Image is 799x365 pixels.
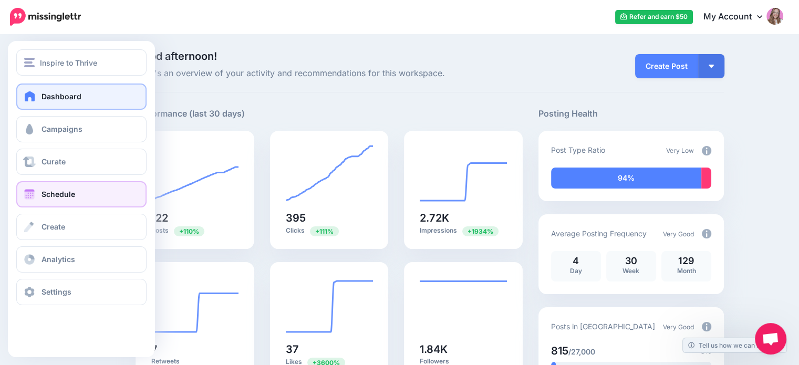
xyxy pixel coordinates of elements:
a: My Account [693,4,783,30]
span: Previous period: 58 [174,226,204,236]
a: Campaigns [16,116,147,142]
h5: 395 [286,213,373,223]
span: Analytics [41,255,75,264]
div: 6% of your posts in the last 30 days have been from Curated content [701,168,711,189]
img: menu.png [24,58,35,67]
a: Schedule [16,181,147,207]
h5: 37 [286,344,373,354]
span: Create [41,222,65,231]
p: Clicks [286,226,373,236]
span: Very Good [663,323,694,331]
img: info-circle-grey.png [702,146,711,155]
a: Chat abierto [755,323,786,354]
span: Week [622,267,639,275]
h5: 2.72K [420,213,507,223]
a: Create Post [635,54,698,78]
h5: 1.84K [420,344,507,354]
img: info-circle-grey.png [702,229,711,238]
p: Impressions [420,226,507,236]
span: Settings [41,287,71,296]
span: Here's an overview of your activity and recommendations for this workspace. [136,67,523,80]
span: /27,000 [568,347,595,356]
button: Inspire to Thrive [16,49,147,76]
p: Posts in [GEOGRAPHIC_DATA] [551,320,655,332]
a: Settings [16,279,147,305]
img: arrow-down-white.png [709,65,714,68]
h5: 122 [151,213,238,223]
h5: Posting Health [538,107,724,120]
span: Day [570,267,582,275]
span: 815 [551,345,568,357]
a: Refer and earn $50 [615,10,693,24]
span: Curate [41,157,66,166]
span: Dashboard [41,92,81,101]
span: Inspire to Thrive [40,57,97,69]
p: Posts [151,226,238,236]
a: Dashboard [16,84,147,110]
p: Post Type Ratio [551,144,605,156]
a: Tell us how we can improve [683,338,786,352]
h5: Performance (last 30 days) [136,107,245,120]
div: 94% of your posts in the last 30 days have been from Drip Campaigns [551,168,701,189]
p: 30 [611,256,651,266]
h5: 7 [151,344,238,354]
a: Analytics [16,246,147,273]
img: Missinglettr [10,8,81,26]
span: Good afternoon! [136,50,217,62]
a: Create [16,214,147,240]
span: Very Good [663,230,694,238]
span: Previous period: 187 [310,226,339,236]
span: Month [677,267,696,275]
span: Previous period: 134 [462,226,499,236]
p: 129 [667,256,706,266]
span: Very Low [666,147,694,154]
img: info-circle-grey.png [702,322,711,331]
span: Schedule [41,190,75,199]
a: Curate [16,149,147,175]
p: Average Posting Frequency [551,227,647,239]
span: Campaigns [41,124,82,133]
p: 4 [556,256,596,266]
